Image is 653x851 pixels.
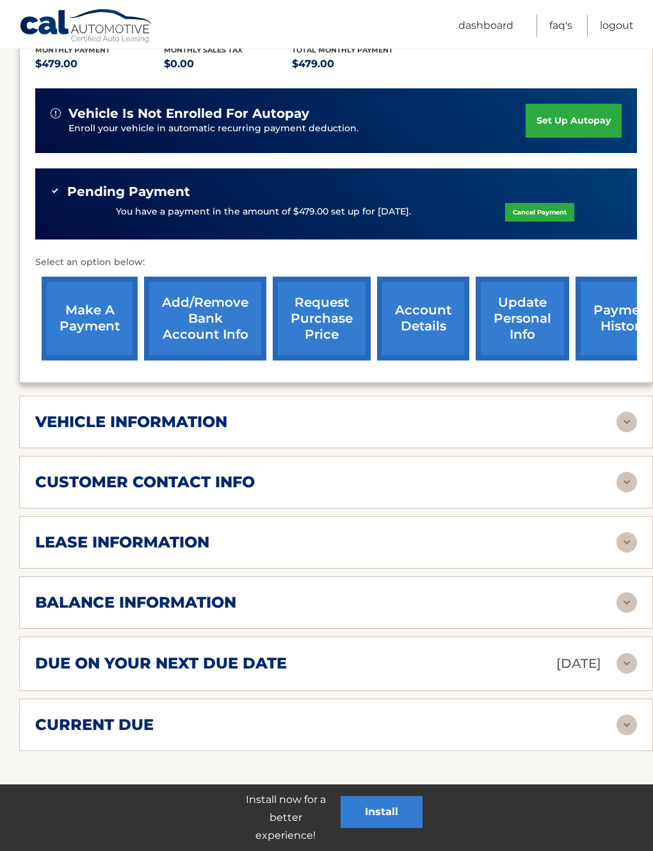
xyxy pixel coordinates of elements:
img: accordion-rest.svg [617,715,637,735]
p: You have a payment in the amount of $479.00 set up for [DATE]. [116,205,411,219]
p: $0.00 [164,55,293,73]
img: alert-white.svg [51,108,61,118]
h2: balance information [35,593,236,612]
img: accordion-rest.svg [617,653,637,674]
img: accordion-rest.svg [617,592,637,613]
h2: due on your next due date [35,654,287,673]
a: set up autopay [526,104,622,138]
img: accordion-rest.svg [617,412,637,432]
a: Dashboard [458,15,513,37]
span: Monthly Payment [35,45,110,54]
a: update personal info [476,277,569,361]
h2: lease information [35,533,209,552]
p: Select an option below: [35,255,637,270]
a: Add/Remove bank account info [144,277,266,361]
img: accordion-rest.svg [617,532,637,553]
h2: current due [35,715,154,734]
a: Cal Automotive [19,8,154,45]
a: account details [377,277,469,361]
img: accordion-rest.svg [617,472,637,492]
a: Logout [600,15,634,37]
h2: vehicle information [35,412,227,432]
a: FAQ's [549,15,572,37]
p: Install now for a better experience! [230,791,341,845]
p: [DATE] [556,652,601,675]
h2: customer contact info [35,473,255,492]
span: Total Monthly Payment [292,45,393,54]
p: $479.00 [35,55,164,73]
a: request purchase price [273,277,371,361]
a: make a payment [42,277,138,361]
img: check-green.svg [51,186,60,195]
p: Enroll your vehicle in automatic recurring payment deduction. [69,122,526,136]
button: Install [341,796,423,828]
span: Pending Payment [67,184,190,200]
a: Cancel Payment [505,203,574,222]
span: vehicle is not enrolled for autopay [69,106,309,122]
span: Monthly sales Tax [164,45,243,54]
p: $479.00 [292,55,421,73]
